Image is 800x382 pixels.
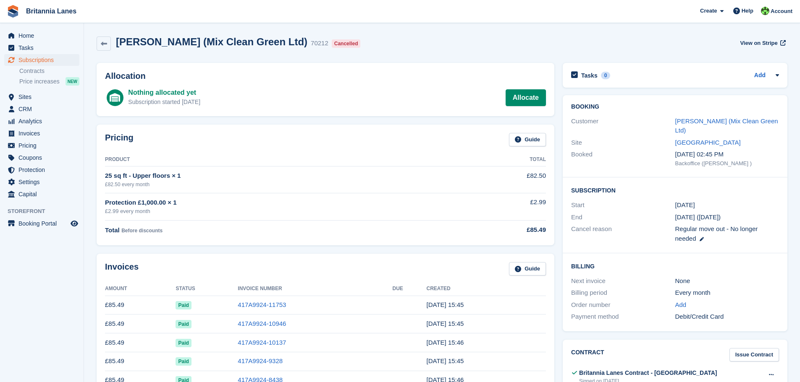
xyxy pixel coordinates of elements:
[601,72,611,79] div: 0
[18,91,69,103] span: Sites
[427,357,464,364] time: 2025-06-27 14:45:53 UTC
[105,207,456,216] div: £2.99 every month
[4,30,79,42] a: menu
[105,352,176,371] td: £85.49
[176,301,191,309] span: Paid
[18,30,69,42] span: Home
[571,150,675,167] div: Booked
[675,159,779,168] div: Backoffice ([PERSON_NAME] )
[105,181,456,188] div: £82.50 every month
[4,176,79,188] a: menu
[571,186,779,194] h2: Subscription
[737,36,787,50] a: View on Stripe
[571,104,779,110] h2: Booking
[105,133,134,147] h2: Pricing
[19,67,79,75] a: Contracts
[571,312,675,322] div: Payment method
[4,188,79,200] a: menu
[392,282,426,296] th: Due
[729,348,779,362] a: Issue Contract
[7,5,19,18] img: stora-icon-8386f47178a22dfd0bd8f6a31ec36ba5ce8667c1dd55bd0f319d3a0aa187defe.svg
[4,140,79,151] a: menu
[238,320,286,327] a: 417A9924-10946
[675,312,779,322] div: Debit/Credit Card
[18,140,69,151] span: Pricing
[427,301,464,308] time: 2025-09-27 14:45:28 UTC
[742,7,753,15] span: Help
[509,262,546,276] a: Guide
[675,225,758,242] span: Regular move out - No longer needed
[238,282,392,296] th: Invoice Number
[238,301,286,308] a: 417A9924-11753
[427,282,546,296] th: Created
[700,7,717,15] span: Create
[18,188,69,200] span: Capital
[675,276,779,286] div: None
[754,71,766,81] a: Add
[4,152,79,164] a: menu
[571,262,779,270] h2: Billing
[18,103,69,115] span: CRM
[238,339,286,346] a: 417A9924-10137
[105,198,456,208] div: Protection £1,000.00 × 1
[18,127,69,139] span: Invoices
[18,42,69,54] span: Tasks
[675,150,779,159] div: [DATE] 02:45 PM
[761,7,769,15] img: Robert Parr
[128,88,200,98] div: Nothing allocated yet
[176,339,191,347] span: Paid
[8,207,84,216] span: Storefront
[4,42,79,54] a: menu
[19,78,60,86] span: Price increases
[69,218,79,229] a: Preview store
[4,127,79,139] a: menu
[456,225,546,235] div: £85.49
[105,333,176,352] td: £85.49
[571,200,675,210] div: Start
[675,213,721,221] span: [DATE] ([DATE])
[4,103,79,115] a: menu
[571,138,675,148] div: Site
[19,77,79,86] a: Price increases NEW
[121,228,163,234] span: Before discounts
[105,262,139,276] h2: Invoices
[105,282,176,296] th: Amount
[105,226,120,234] span: Total
[66,77,79,86] div: NEW
[176,357,191,366] span: Paid
[427,320,464,327] time: 2025-08-27 14:45:55 UTC
[18,152,69,164] span: Coupons
[105,71,546,81] h2: Allocation
[18,176,69,188] span: Settings
[105,171,456,181] div: 25 sq ft - Upper floors × 1
[105,296,176,314] td: £85.49
[456,153,546,166] th: Total
[105,314,176,333] td: £85.49
[740,39,777,47] span: View on Stripe
[4,164,79,176] a: menu
[571,348,604,362] h2: Contract
[18,54,69,66] span: Subscriptions
[4,218,79,229] a: menu
[456,166,546,193] td: £82.50
[506,89,546,106] a: Allocate
[116,36,307,47] h2: [PERSON_NAME] (Mix Clean Green Ltd)
[18,164,69,176] span: Protection
[571,276,675,286] div: Next invoice
[105,153,456,166] th: Product
[332,39,361,48] div: Cancelled
[675,288,779,298] div: Every month
[675,300,687,310] a: Add
[456,193,546,220] td: £2.99
[579,369,717,377] div: Britannia Lanes Contract - [GEOGRAPHIC_DATA]
[176,282,238,296] th: Status
[128,98,200,107] div: Subscription started [DATE]
[18,115,69,127] span: Analytics
[4,115,79,127] a: menu
[311,39,328,48] div: 70212
[509,133,546,147] a: Guide
[4,54,79,66] a: menu
[427,339,464,346] time: 2025-07-27 14:46:08 UTC
[581,72,598,79] h2: Tasks
[571,117,675,135] div: Customer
